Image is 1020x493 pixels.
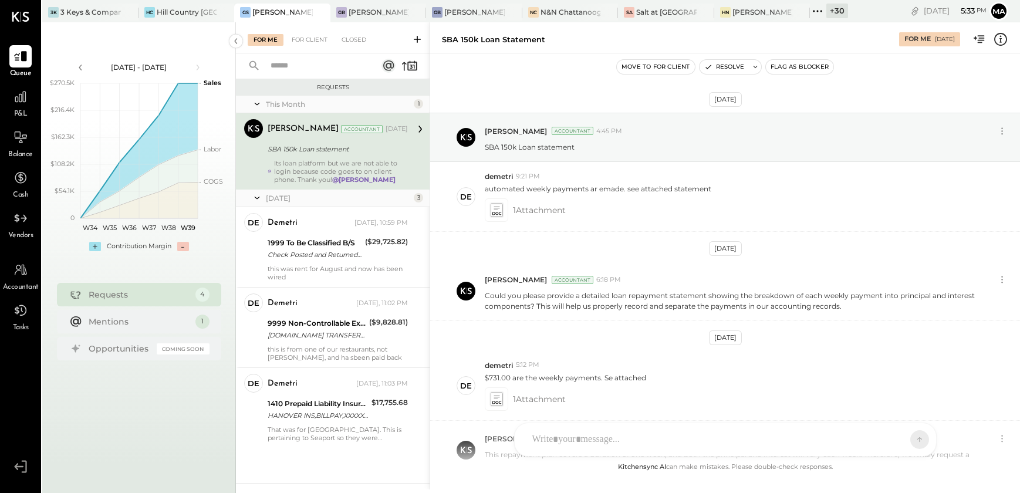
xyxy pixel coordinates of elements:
[485,275,547,285] span: [PERSON_NAME]
[89,289,190,300] div: Requests
[909,5,921,17] div: copy link
[709,330,742,345] div: [DATE]
[268,249,362,261] div: Check Posted and Returned XXXXXX0016
[485,142,575,152] p: SBA 150k Loan statement
[485,126,547,136] span: [PERSON_NAME]
[336,7,347,18] div: GB
[1,126,40,160] a: Balance
[552,276,593,284] div: Accountant
[8,231,33,241] span: Vendors
[336,34,372,46] div: Closed
[268,298,298,309] div: demetri
[516,360,539,370] span: 5:12 PM
[371,397,408,408] div: $17,755.68
[268,378,298,390] div: demetri
[444,7,505,17] div: [PERSON_NAME] [GEOGRAPHIC_DATA]
[268,398,368,410] div: 1410 Prepaid Liability Insurance
[432,7,443,18] div: GB
[121,224,136,232] text: W36
[50,79,75,87] text: $270.5K
[204,79,221,87] text: Sales
[624,7,634,18] div: Sa
[141,224,156,232] text: W37
[924,5,987,16] div: [DATE]
[369,316,408,328] div: ($9,828.81)
[341,125,383,133] div: Accountant
[513,387,566,411] span: 1 Attachment
[1,167,40,201] a: Cash
[365,236,408,248] div: ($29,725.82)
[766,60,833,74] button: Flag as Blocker
[732,7,793,17] div: [PERSON_NAME]'s Nashville
[157,343,210,354] div: Coming Soon
[103,224,117,232] text: W35
[268,123,339,135] div: [PERSON_NAME]
[180,224,195,232] text: W39
[248,34,283,46] div: For Me
[48,7,59,18] div: 3K
[144,7,155,18] div: HC
[266,99,411,109] div: This Month
[14,109,28,120] span: P&L
[485,373,646,383] p: $731.00 are the weekly payments. Se attached
[83,224,98,232] text: W34
[442,34,545,45] div: SBA 150k Loan statement
[89,316,190,327] div: Mentions
[252,7,313,17] div: [PERSON_NAME] Seaport
[268,410,368,421] div: HANOVER INS,BILLPAY,XXXXXX0160
[89,62,189,72] div: [DATE] - [DATE]
[709,92,742,107] div: [DATE]
[242,83,424,92] div: Requests
[161,224,175,232] text: W38
[528,7,539,18] div: NC
[460,380,472,391] div: de
[274,159,408,184] div: Its loan platform but we are not able to login because code goes to on client phone. Thank you!
[596,127,622,136] span: 4:45 PM
[8,150,33,160] span: Balance
[3,282,39,293] span: Accountant
[268,318,366,329] div: 9999 Non-Controllable Expenses:Other Income and Expenses:To Be Classified P&L
[195,315,210,329] div: 1
[485,450,984,470] p: This repayment plan covers a duration of one week, and both the principal and interest will vary ...
[1,259,40,293] a: Accountant
[485,434,547,444] span: [PERSON_NAME]
[485,184,711,194] p: automated weekly payments ar emade. see attached statement
[70,214,75,222] text: 0
[709,241,742,256] div: [DATE]
[266,193,411,203] div: [DATE]
[268,237,362,249] div: 1999 To Be Classified B/S
[195,288,210,302] div: 4
[485,360,513,370] span: demetri
[1,299,40,333] a: Tasks
[904,35,931,44] div: For Me
[89,343,151,354] div: Opportunities
[617,60,695,74] button: Move to for client
[268,345,408,362] div: this is from one of our restaurants, not [PERSON_NAME], and ha sbeen paid back
[107,242,171,251] div: Contribution Margin
[356,299,408,308] div: [DATE], 11:02 PM
[720,7,731,18] div: HN
[414,99,423,109] div: 1
[240,7,251,18] div: GS
[268,265,408,281] div: this was rent for August and now has been wired
[60,7,121,17] div: 3 Keys & Company
[177,242,189,251] div: -
[1,45,40,79] a: Queue
[636,7,697,17] div: Salt at [GEOGRAPHIC_DATA]
[414,193,423,202] div: 3
[541,7,601,17] div: N&N Chattanooga, LLC
[157,7,217,17] div: Hill Country [GEOGRAPHIC_DATA]
[286,34,333,46] div: For Client
[516,172,540,181] span: 9:21 PM
[596,275,621,285] span: 6:18 PM
[354,218,408,228] div: [DATE], 10:59 PM
[50,106,75,114] text: $216.4K
[460,191,472,202] div: de
[332,175,396,184] strong: @[PERSON_NAME]
[204,145,221,153] text: Labor
[10,69,32,79] span: Queue
[268,426,408,442] div: That was for [GEOGRAPHIC_DATA]. This is pertaining to Seaport so they were incorrectly applied
[989,2,1008,21] button: Ma
[13,323,29,333] span: Tasks
[13,190,28,201] span: Cash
